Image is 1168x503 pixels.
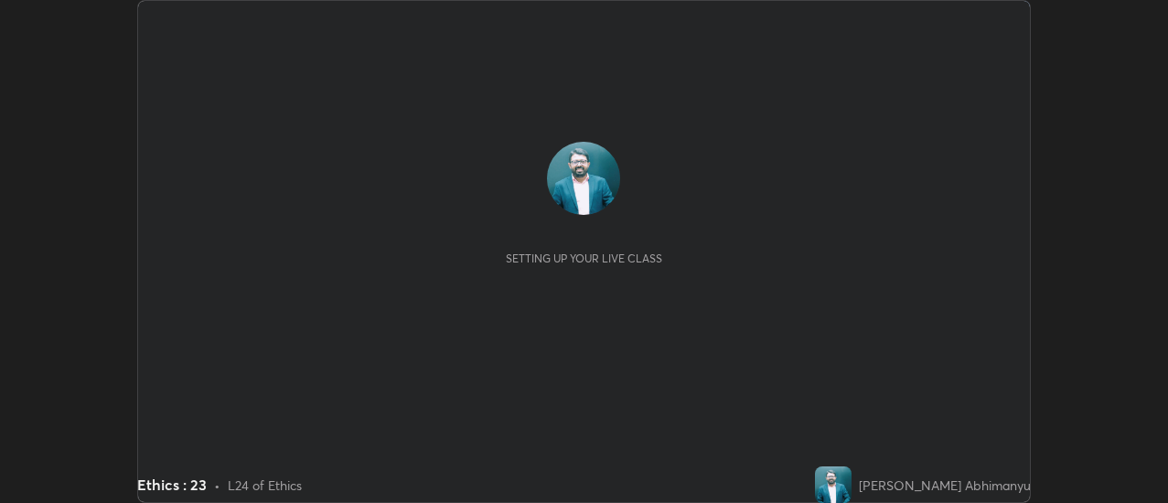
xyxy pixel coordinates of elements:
[815,466,852,503] img: 700cc620169a4674a2bf744056d82aa2.jpg
[859,476,1031,495] div: [PERSON_NAME] Abhimanyu
[214,476,220,495] div: •
[137,474,207,496] div: Ethics : 23
[547,142,620,215] img: 700cc620169a4674a2bf744056d82aa2.jpg
[228,476,302,495] div: L24 of Ethics
[506,251,662,265] div: Setting up your live class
